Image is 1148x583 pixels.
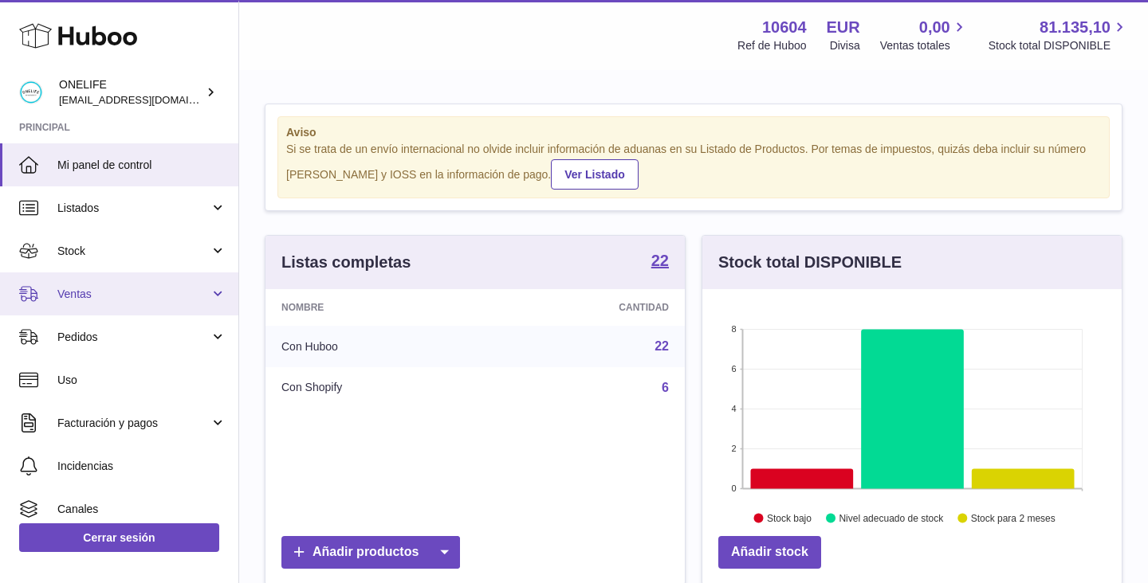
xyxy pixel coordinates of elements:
strong: 22 [651,252,669,268]
span: Ventas [57,287,210,302]
span: Stock total DISPONIBLE [989,38,1129,53]
text: Stock para 2 meses [971,512,1056,523]
div: Si se trata de un envío internacional no olvide incluir información de aduanas en su Listado de P... [286,142,1101,190]
span: Uso [57,373,226,388]
text: 8 [731,324,736,334]
a: Añadir stock [718,536,821,569]
span: Listados [57,201,210,216]
text: 6 [731,364,736,374]
span: Pedidos [57,330,210,345]
td: Con Shopify [265,367,488,409]
text: Stock bajo [767,512,812,523]
a: Ver Listado [551,159,638,190]
span: 81.135,10 [1040,17,1111,38]
text: Nivel adecuado de stock [839,512,944,523]
span: Ventas totales [880,38,969,53]
div: Divisa [830,38,860,53]
strong: 10604 [762,17,807,38]
span: Stock [57,244,210,259]
span: Facturación y pagos [57,416,210,431]
a: 81.135,10 Stock total DISPONIBLE [989,17,1129,53]
th: Cantidad [488,289,685,326]
th: Nombre [265,289,488,326]
text: 0 [731,483,736,493]
a: Añadir productos [281,536,460,569]
img: administracion@onelifespain.com [19,80,43,104]
td: Con Huboo [265,326,488,367]
div: ONELIFE [59,77,202,108]
span: Canales [57,502,226,517]
text: 4 [731,404,736,413]
h3: Stock total DISPONIBLE [718,252,902,273]
a: Cerrar sesión [19,523,219,552]
strong: EUR [827,17,860,38]
span: Mi panel de control [57,158,226,173]
text: 2 [731,444,736,453]
span: [EMAIL_ADDRESS][DOMAIN_NAME] [59,93,234,106]
div: Ref de Huboo [737,38,806,53]
strong: Aviso [286,125,1101,140]
a: 22 [651,252,669,272]
h3: Listas completas [281,252,411,273]
a: 22 [655,339,669,353]
span: Incidencias [57,459,226,474]
a: 6 [662,381,669,394]
a: 0,00 Ventas totales [880,17,969,53]
span: 0,00 [919,17,950,38]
